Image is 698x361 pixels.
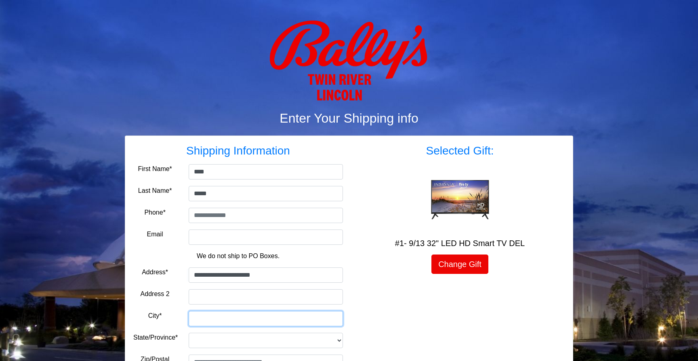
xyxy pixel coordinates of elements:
p: We do not ship to PO Boxes. [139,251,337,261]
h3: Selected Gift: [355,144,565,158]
label: First Name* [138,164,172,174]
label: Address* [142,267,168,277]
h5: #1- 9/13 32" LED HD Smart TV DEL [355,238,565,248]
img: Logo [270,20,428,101]
img: #1- 9/13 32" LED HD Smart TV DEL [428,167,492,232]
label: Phone* [144,208,166,217]
label: State/Province* [133,333,178,342]
h2: Enter Your Shipping info [125,111,573,126]
label: Address 2 [141,289,170,299]
a: Change Gift [431,255,488,274]
label: Email [147,230,163,239]
label: Last Name* [138,186,172,196]
h3: Shipping Information [133,144,343,158]
label: City* [148,311,162,321]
